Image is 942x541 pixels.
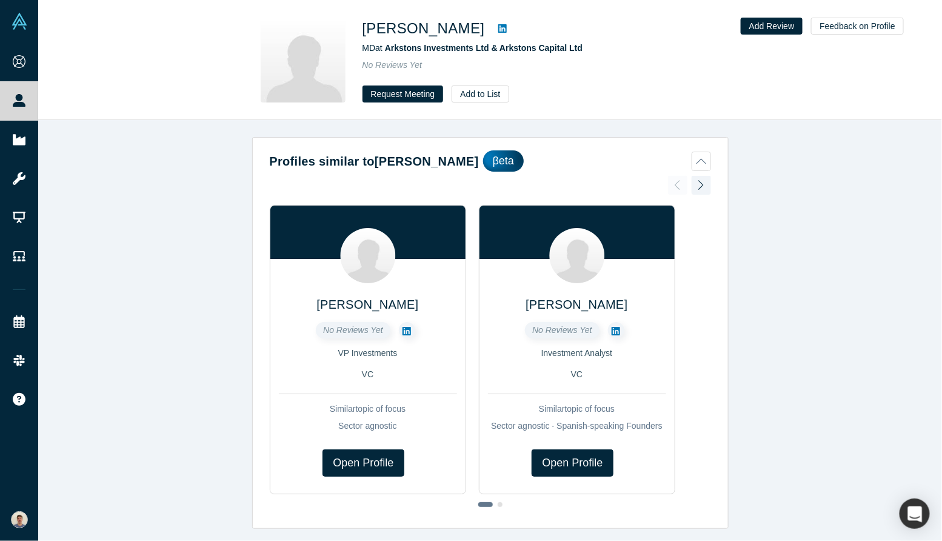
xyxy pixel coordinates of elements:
button: Add to List [452,86,509,102]
button: Profiles similar to[PERSON_NAME]βeta [270,150,711,172]
div: VC [488,368,666,381]
h2: Profiles similar to [PERSON_NAME] [270,152,479,170]
span: No Reviews Yet [323,325,383,335]
div: Similar topic of focus [279,403,457,415]
span: Sector agnostic · Spanish-speaking Founders [491,421,663,431]
div: βeta [483,150,524,172]
a: Open Profile [532,449,613,477]
a: [PERSON_NAME] [316,298,418,311]
button: Feedback on Profile [811,18,904,35]
a: Open Profile [322,449,404,477]
img: Alchemist Vault Logo [11,13,28,30]
span: VP Investments [338,348,398,358]
span: Investment Analyst [541,348,613,358]
span: No Reviews Yet [362,60,423,70]
span: MD at [362,43,583,53]
button: Add Review [741,18,803,35]
img: Franco Ciaffone's Account [11,511,28,528]
img: Abhishek Kakkar's Profile Image [340,228,395,283]
h1: [PERSON_NAME] [362,18,485,39]
img: Binesh Balan's Profile Image [261,18,346,102]
span: No Reviews Yet [532,325,592,335]
div: VC [279,368,457,381]
div: Similar topic of focus [488,403,666,415]
a: [PERSON_NAME] [526,298,627,311]
span: Sector agnostic [338,421,397,431]
button: Request Meeting [362,86,444,102]
img: Andres Andrade Villar's Profile Image [549,228,604,283]
a: Arkstons Investments Ltd & Arkstons Capital Ltd [385,43,583,53]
